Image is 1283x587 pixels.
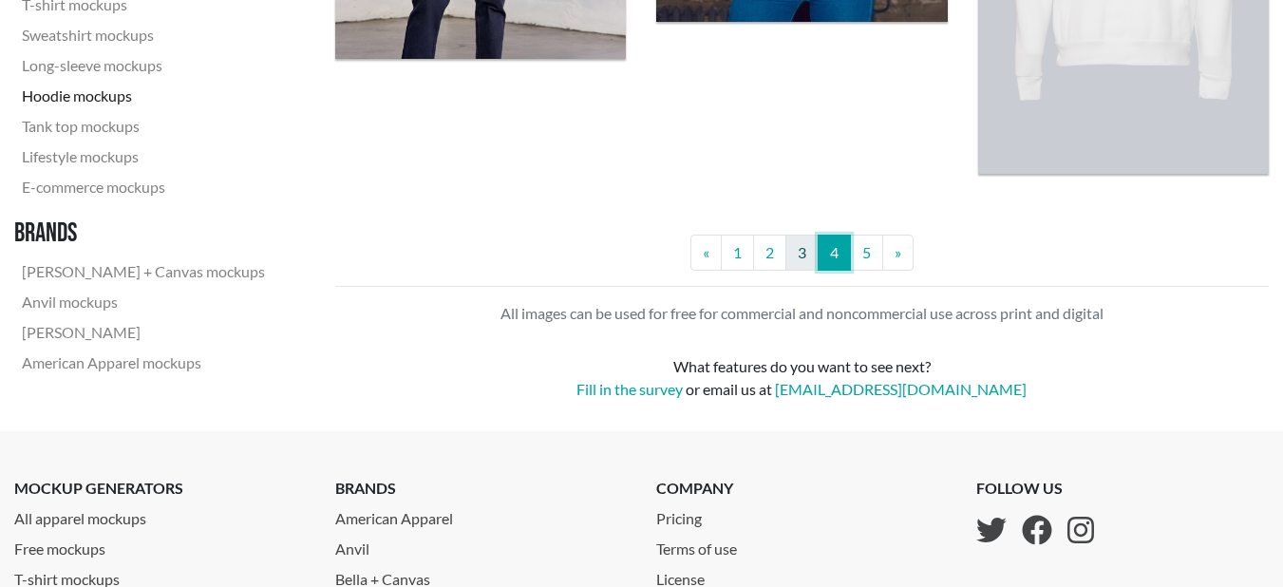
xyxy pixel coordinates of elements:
[335,530,628,560] a: Anvil
[775,380,1027,398] a: [EMAIL_ADDRESS][DOMAIN_NAME]
[335,500,628,530] a: American Apparel
[335,355,1269,401] div: What features do you want to see next? or email us at
[656,530,752,560] a: Terms of use
[14,141,273,171] a: Lifestyle mockups
[976,477,1094,500] p: follow us
[14,500,307,530] a: All apparel mockups
[335,477,628,500] p: brands
[656,477,752,500] p: company
[14,348,273,378] a: American Apparel mockups
[703,243,709,261] span: «
[14,477,307,500] p: mockup generators
[14,19,273,49] a: Sweatshirt mockups
[14,287,273,317] a: Anvil mockups
[785,235,819,271] a: 3
[14,530,307,560] a: Free mockups
[14,49,273,80] a: Long-sleeve mockups
[576,380,683,398] a: Fill in the survey
[14,110,273,141] a: Tank top mockups
[14,256,273,287] a: [PERSON_NAME] + Canvas mockups
[14,80,273,110] a: Hoodie mockups
[14,317,273,348] a: [PERSON_NAME]
[656,500,752,530] a: Pricing
[895,243,901,261] span: »
[850,235,883,271] a: 5
[818,235,851,271] a: 4
[753,235,786,271] a: 2
[335,302,1269,325] p: All images can be used for free for commercial and noncommercial use across print and digital
[14,171,273,201] a: E-commerce mockups
[14,217,273,249] h3: Brands
[721,235,754,271] a: 1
